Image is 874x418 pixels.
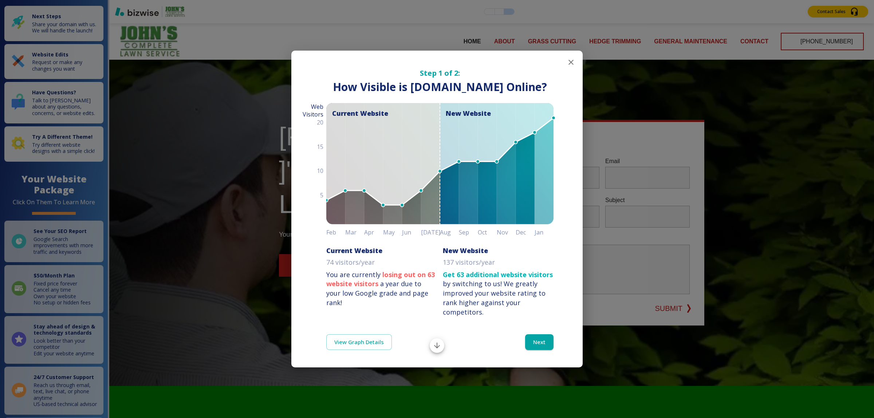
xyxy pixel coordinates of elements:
[421,227,440,237] h6: [DATE]
[525,334,554,350] button: Next
[443,270,554,317] p: by switching to us!
[443,270,553,279] strong: Get 63 additional website visitors
[326,270,435,288] strong: losing out on 63 website visitors
[326,246,382,255] h6: Current Website
[443,279,546,316] div: We greatly improved your website rating to rank higher against your competitors.
[459,227,478,237] h6: Sep
[345,227,364,237] h6: Mar
[326,227,345,237] h6: Feb
[478,227,497,237] h6: Oct
[430,338,444,353] button: Scroll to bottom
[326,270,437,308] p: You are currently a year due to your low Google grade and page rank!
[326,334,392,350] a: View Graph Details
[402,227,421,237] h6: Jun
[497,227,516,237] h6: Nov
[535,227,554,237] h6: Jan
[383,227,402,237] h6: May
[443,258,495,267] p: 137 visitors/year
[364,227,383,237] h6: Apr
[326,258,375,267] p: 74 visitors/year
[443,246,488,255] h6: New Website
[440,227,459,237] h6: Aug
[516,227,535,237] h6: Dec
